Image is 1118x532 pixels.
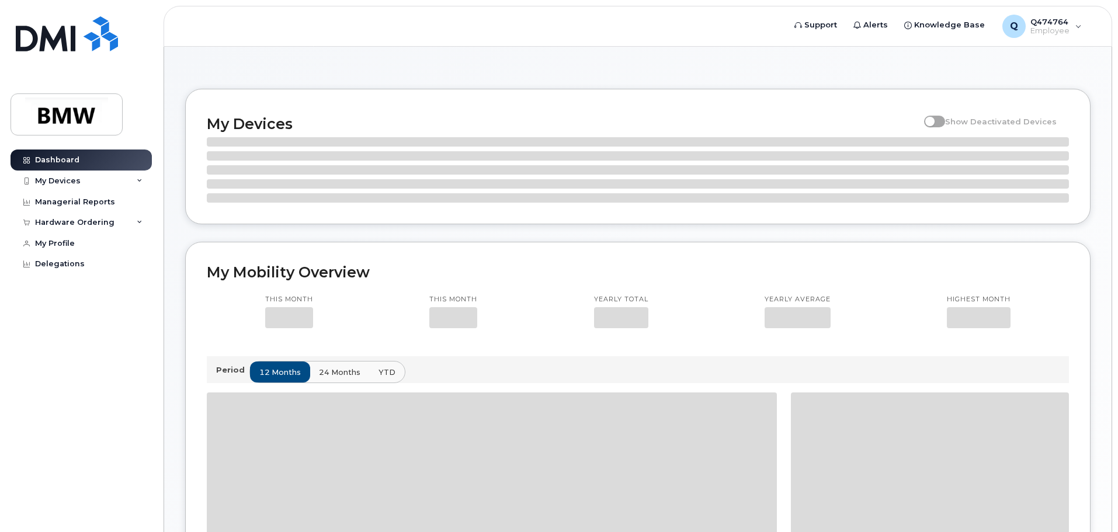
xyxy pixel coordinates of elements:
[947,295,1011,304] p: Highest month
[207,115,918,133] h2: My Devices
[594,295,648,304] p: Yearly total
[945,117,1057,126] span: Show Deactivated Devices
[379,367,395,378] span: YTD
[319,367,360,378] span: 24 months
[429,295,477,304] p: This month
[765,295,831,304] p: Yearly average
[265,295,313,304] p: This month
[924,110,933,120] input: Show Deactivated Devices
[207,263,1069,281] h2: My Mobility Overview
[216,364,249,375] p: Period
